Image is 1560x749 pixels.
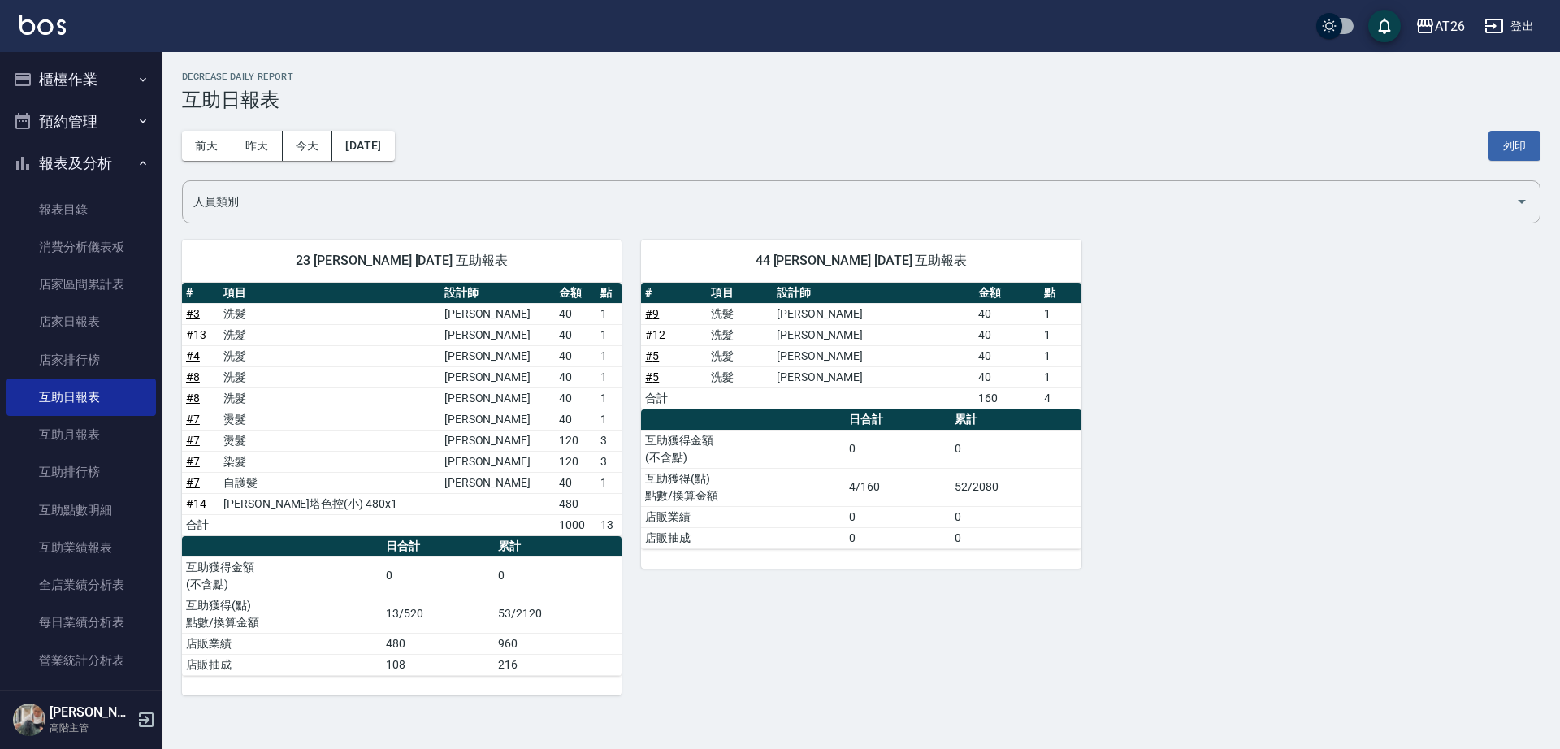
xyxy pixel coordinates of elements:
[6,453,156,491] a: 互助排行榜
[1368,10,1401,42] button: save
[6,58,156,101] button: 櫃檯作業
[974,324,1040,345] td: 40
[182,654,382,675] td: 店販抽成
[1040,345,1081,366] td: 1
[219,303,440,324] td: 洗髮
[1509,188,1535,214] button: Open
[382,595,494,633] td: 13/520
[440,472,555,493] td: [PERSON_NAME]
[494,633,622,654] td: 960
[596,472,622,493] td: 1
[219,472,440,493] td: 自護髮
[596,366,622,387] td: 1
[182,556,382,595] td: 互助獲得金額 (不含點)
[773,324,974,345] td: [PERSON_NAME]
[186,349,200,362] a: #4
[494,556,622,595] td: 0
[555,387,596,409] td: 40
[707,366,773,387] td: 洗髮
[182,595,382,633] td: 互助獲得(點) 點數/換算金額
[186,392,200,405] a: #8
[186,328,206,341] a: #13
[555,409,596,430] td: 40
[219,387,440,409] td: 洗髮
[641,430,845,468] td: 互助獲得金額 (不含點)
[382,633,494,654] td: 480
[596,283,622,304] th: 點
[951,430,1081,468] td: 0
[951,409,1081,431] th: 累計
[773,366,974,387] td: [PERSON_NAME]
[232,131,283,161] button: 昨天
[182,89,1540,111] h3: 互助日報表
[596,409,622,430] td: 1
[645,370,659,383] a: #5
[219,430,440,451] td: 燙髮
[186,497,206,510] a: #14
[707,303,773,324] td: 洗髮
[641,387,707,409] td: 合計
[219,345,440,366] td: 洗髮
[641,468,845,506] td: 互助獲得(點) 點數/換算金額
[596,387,622,409] td: 1
[6,529,156,566] a: 互助業績報表
[494,536,622,557] th: 累計
[440,409,555,430] td: [PERSON_NAME]
[189,188,1509,216] input: 人員名稱
[845,527,951,548] td: 0
[1040,366,1081,387] td: 1
[951,527,1081,548] td: 0
[773,345,974,366] td: [PERSON_NAME]
[186,307,200,320] a: #3
[6,491,156,529] a: 互助點數明細
[974,303,1040,324] td: 40
[6,566,156,604] a: 全店業績分析表
[1435,16,1465,37] div: AT26
[555,472,596,493] td: 40
[219,451,440,472] td: 染髮
[6,142,156,184] button: 報表及分析
[6,191,156,228] a: 報表目錄
[951,506,1081,527] td: 0
[707,283,773,304] th: 項目
[596,303,622,324] td: 1
[555,283,596,304] th: 金額
[555,451,596,472] td: 120
[6,101,156,143] button: 預約管理
[974,387,1040,409] td: 160
[201,253,602,269] span: 23 [PERSON_NAME] [DATE] 互助報表
[19,15,66,35] img: Logo
[186,455,200,468] a: #7
[845,468,951,506] td: 4/160
[641,409,1081,549] table: a dense table
[6,266,156,303] a: 店家區間累計表
[186,413,200,426] a: #7
[182,514,219,535] td: 合計
[641,506,845,527] td: 店販業績
[555,345,596,366] td: 40
[182,71,1540,82] h2: Decrease Daily Report
[440,324,555,345] td: [PERSON_NAME]
[596,451,622,472] td: 3
[6,303,156,340] a: 店家日報表
[707,345,773,366] td: 洗髮
[219,366,440,387] td: 洗髮
[182,283,219,304] th: #
[596,514,622,535] td: 13
[440,283,555,304] th: 設計師
[951,468,1081,506] td: 52/2080
[641,283,1081,409] table: a dense table
[219,409,440,430] td: 燙髮
[1040,324,1081,345] td: 1
[182,283,622,536] table: a dense table
[440,345,555,366] td: [PERSON_NAME]
[555,324,596,345] td: 40
[440,430,555,451] td: [PERSON_NAME]
[382,536,494,557] th: 日合計
[641,283,707,304] th: #
[219,283,440,304] th: 項目
[596,345,622,366] td: 1
[1409,10,1471,43] button: AT26
[645,307,659,320] a: #9
[707,324,773,345] td: 洗髮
